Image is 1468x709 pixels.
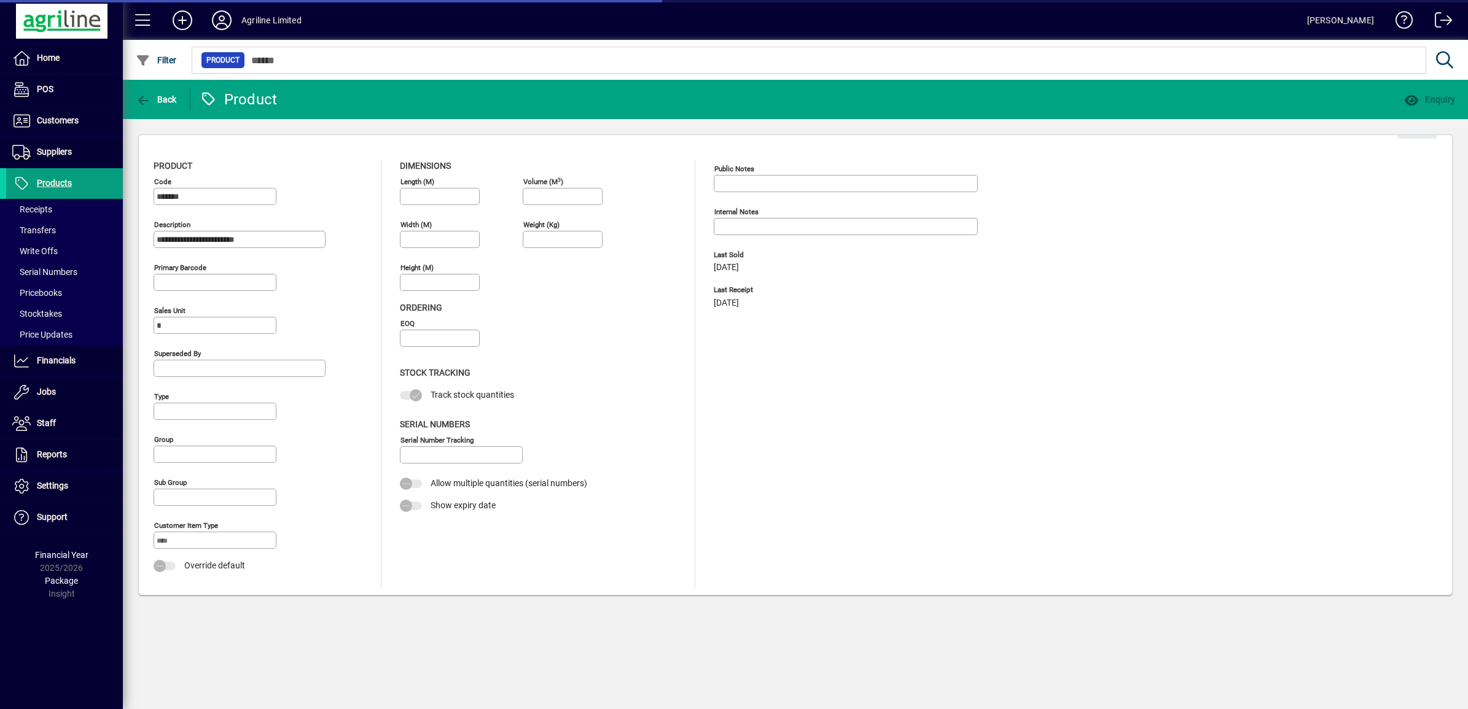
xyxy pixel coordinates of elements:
[154,392,169,401] mat-label: Type
[154,435,173,444] mat-label: Group
[37,355,76,365] span: Financials
[37,147,72,157] span: Suppliers
[6,43,123,74] a: Home
[400,419,470,429] span: Serial Numbers
[1397,117,1437,139] button: Edit
[1426,2,1453,42] a: Logout
[6,106,123,136] a: Customers
[12,246,58,256] span: Write Offs
[154,306,185,315] mat-label: Sales unit
[12,225,56,235] span: Transfers
[6,262,123,282] a: Serial Numbers
[154,349,201,358] mat-label: Superseded by
[241,10,302,30] div: Agriline Limited
[202,9,241,31] button: Profile
[37,512,68,522] span: Support
[12,309,62,319] span: Stocktakes
[714,263,739,273] span: [DATE]
[154,220,190,229] mat-label: Description
[558,176,561,182] sup: 3
[400,319,415,328] mat-label: EOQ
[200,90,278,109] div: Product
[6,241,123,262] a: Write Offs
[37,178,72,188] span: Products
[431,500,496,510] span: Show expiry date
[154,478,187,487] mat-label: Sub group
[37,481,68,490] span: Settings
[6,303,123,324] a: Stocktakes
[6,137,123,168] a: Suppliers
[163,9,202,31] button: Add
[154,263,206,272] mat-label: Primary barcode
[400,263,434,272] mat-label: Height (m)
[154,177,171,186] mat-label: Code
[714,165,754,173] mat-label: Public Notes
[37,115,79,125] span: Customers
[6,324,123,345] a: Price Updates
[12,267,77,277] span: Serial Numbers
[714,251,898,259] span: Last Sold
[523,177,563,186] mat-label: Volume (m )
[400,177,434,186] mat-label: Length (m)
[714,298,739,308] span: [DATE]
[133,88,180,110] button: Back
[154,521,218,530] mat-label: Customer Item Type
[400,435,474,444] mat-label: Serial Number tracking
[431,478,587,488] span: Allow multiple quantities (serial numbers)
[136,55,177,65] span: Filter
[37,449,67,459] span: Reports
[37,84,53,94] span: POS
[714,207,759,216] mat-label: Internal Notes
[37,53,60,63] span: Home
[714,286,898,294] span: Last Receipt
[6,220,123,241] a: Transfers
[6,471,123,502] a: Settings
[1307,10,1374,30] div: [PERSON_NAME]
[6,440,123,470] a: Reports
[136,95,177,104] span: Back
[1386,2,1413,42] a: Knowledge Base
[400,368,470,378] span: Stock Tracking
[35,550,88,560] span: Financial Year
[206,54,240,66] span: Product
[6,502,123,533] a: Support
[154,161,192,171] span: Product
[431,390,514,400] span: Track stock quantities
[400,303,442,312] span: Ordering
[6,282,123,303] a: Pricebooks
[45,576,78,586] span: Package
[123,88,190,110] app-page-header-button: Back
[12,330,72,339] span: Price Updates
[400,220,432,229] mat-label: Width (m)
[12,204,52,214] span: Receipts
[12,288,62,298] span: Pricebooks
[6,346,123,376] a: Financials
[37,387,56,397] span: Jobs
[184,560,245,570] span: Override default
[6,199,123,220] a: Receipts
[6,74,123,105] a: POS
[133,49,180,71] button: Filter
[6,377,123,408] a: Jobs
[37,418,56,428] span: Staff
[6,408,123,439] a: Staff
[400,161,451,171] span: Dimensions
[523,220,560,229] mat-label: Weight (Kg)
